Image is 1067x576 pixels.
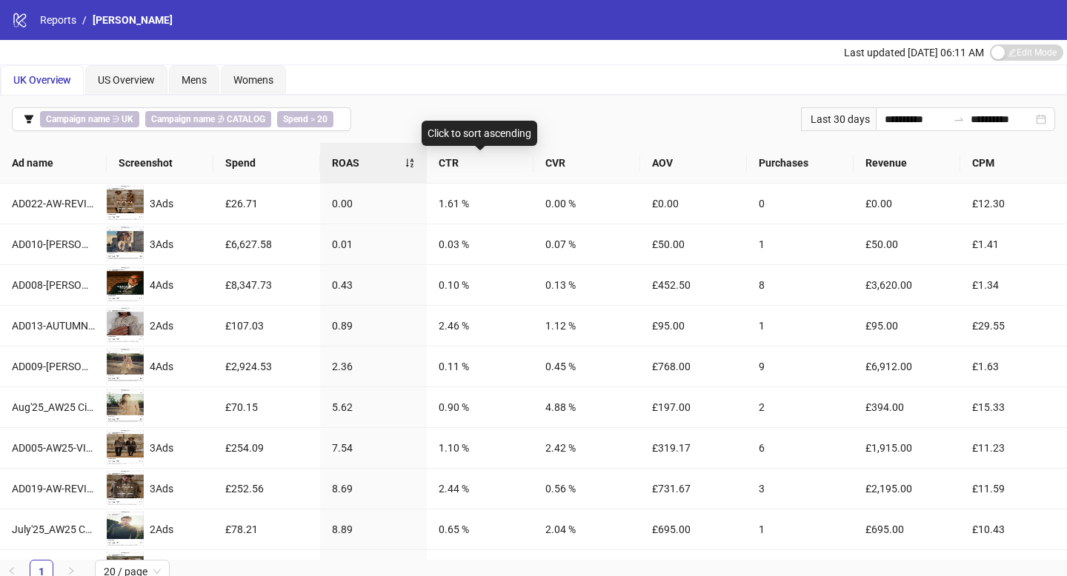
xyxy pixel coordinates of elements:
div: 1.61 % [439,195,522,212]
div: £50.00 [652,236,735,252]
th: CVR [533,143,640,184]
div: 9 [759,358,842,375]
span: CVR [545,155,628,171]
span: 2 Ads [150,523,173,535]
span: to [953,113,965,125]
span: 4 Ads [150,361,173,372]
div: £11.23 [972,440,1055,456]
div: £12.30 [972,195,1055,212]
b: CATALOG [227,114,265,124]
div: 0.90 % [439,399,522,415]
div: July'25_AW25 Capsule 1_[DEMOGRAPHIC_DATA] [12,521,95,538]
div: AD019-AW-REVIEWS-GENTLEMANS-JOURNAL_EN_IMG_CASHMERE_CP_02102025_M_NSE_SC9_USP10_AW25_ [12,480,95,497]
div: AD009-[PERSON_NAME]-VIDEO-V1_EN_VID_CASHMERE_CP_24092025_M_CC_SC24_USP17_TUCCI_ [12,358,95,375]
span: CPM [972,155,1055,171]
div: 1 [759,521,842,538]
div: 0.45 % [545,358,628,375]
div: 2 [759,399,842,415]
span: Screenshot [119,155,202,171]
div: Aug'25_AW25 City Lines_Womens Cardigan [12,399,95,415]
div: AD008-[PERSON_NAME]-STATIC_EN_IMG_CASHMERE_CP_24092025_M_NSE_SC24_USP17_TUCCI_ [12,277,95,293]
span: 3 Ads [150,442,173,454]
span: ∋ [40,111,139,127]
div: AD010-[PERSON_NAME]-VIDEO-V2_EN_VID_CASHMERE_CP_24092025_M_CC_SC24_USP17_TUCCI_ [12,236,95,252]
div: 2.44 % [439,480,522,497]
div: 0.00 [332,195,415,212]
div: 1 [759,236,842,252]
div: 8 [759,277,842,293]
span: ∌ [145,111,271,127]
div: £1.41 [972,236,1055,252]
th: Revenue [854,143,960,184]
div: AD022-AW-REVIEWS-JOURNAL-ALLG_EN_IMG_CASHMERE_CP_02102025_ALLG_NSE_SC9_USP10_AW25_ [12,195,95,212]
div: Last 30 days [801,107,876,131]
div: 2.42 % [545,440,628,456]
div: £768.00 [652,358,735,375]
div: £70.15 [225,399,308,415]
div: 0.43 [332,277,415,293]
li: / [82,12,87,28]
div: £695.00 [865,521,948,538]
th: AOV [640,143,747,184]
div: AD013-AUTUMN-ESSENTIALS_EN_VID_CASHMERE_CP_02102025_F_NSE_SC1_USP10_AW25_ [12,318,95,334]
div: £695.00 [652,521,735,538]
span: ROAS [332,155,405,171]
div: £6,627.58 [225,236,308,252]
div: £26.71 [225,195,308,212]
div: 0.03 % [439,236,522,252]
span: US Overview [98,74,155,86]
div: 2.36 [332,358,415,375]
span: 3 Ads [150,483,173,495]
div: £1.63 [972,358,1055,375]
span: Womens [233,74,273,86]
div: £29.55 [972,318,1055,334]
div: £319.17 [652,440,735,456]
div: 0.89 [332,318,415,334]
span: Ad name [12,155,95,171]
div: 3 [759,480,842,497]
div: 8.69 [332,480,415,497]
span: AOV [652,155,735,171]
div: 0.07 % [545,236,628,252]
div: £95.00 [652,318,735,334]
span: Mens [182,74,207,86]
div: 2.46 % [439,318,522,334]
div: 0.56 % [545,480,628,497]
div: 0.11 % [439,358,522,375]
div: £0.00 [652,195,735,212]
span: [PERSON_NAME] [93,14,173,26]
b: Spend [283,114,308,124]
span: > [277,111,333,127]
span: UK Overview [13,74,71,86]
span: left [7,566,16,575]
div: 0.10 % [439,277,522,293]
span: 2 Ads [150,320,173,332]
div: £10.43 [972,521,1055,538]
div: 0 [759,195,842,212]
div: £1,915.00 [865,440,948,456]
div: £11.59 [972,480,1055,497]
a: Reports [37,12,79,28]
div: 0.00 % [545,195,628,212]
div: £50.00 [865,236,948,252]
div: £394.00 [865,399,948,415]
button: Campaign name ∋ UKCampaign name ∌ CATALOGSpend > 20 [12,107,351,131]
div: 8.89 [332,521,415,538]
div: £197.00 [652,399,735,415]
div: £107.03 [225,318,308,334]
div: 0.65 % [439,521,522,538]
div: £452.50 [652,277,735,293]
div: £3,620.00 [865,277,948,293]
span: CTR [439,155,522,171]
th: CPM [960,143,1067,184]
div: £252.56 [225,480,308,497]
span: Last updated [DATE] 06:11 AM [844,47,984,58]
th: Purchases [747,143,854,184]
div: 4.88 % [545,399,628,415]
div: 1.10 % [439,440,522,456]
span: Purchases [759,155,842,171]
span: Revenue [865,155,948,171]
th: Screenshot [107,143,213,184]
th: Spend [213,143,320,184]
div: 0.13 % [545,277,628,293]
